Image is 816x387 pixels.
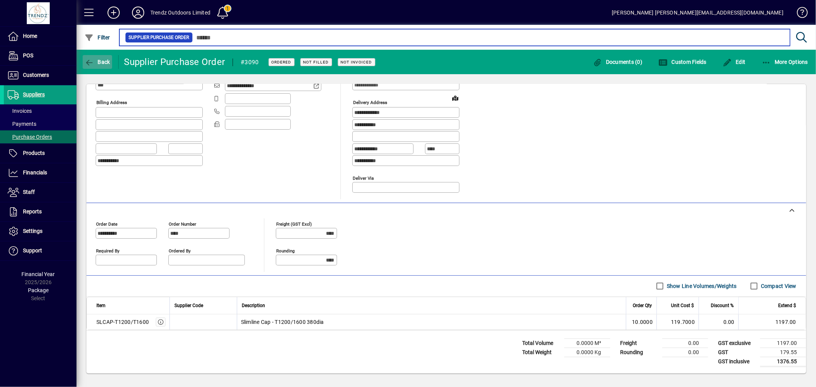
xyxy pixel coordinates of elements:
[564,348,610,357] td: 0.0000 Kg
[616,348,662,357] td: Rounding
[449,92,461,104] a: View on map
[778,301,796,310] span: Extend $
[126,6,150,20] button: Profile
[4,104,77,117] a: Invoices
[23,169,47,176] span: Financials
[4,66,77,85] a: Customers
[8,108,32,114] span: Invoices
[23,72,49,78] span: Customers
[760,348,806,357] td: 179.55
[759,282,796,290] label: Compact View
[4,27,77,46] a: Home
[83,55,112,69] button: Back
[4,163,77,182] a: Financials
[671,301,694,310] span: Unit Cost $
[85,59,110,65] span: Back
[721,55,748,69] button: Edit
[23,208,42,215] span: Reports
[341,60,372,65] span: Not Invoiced
[96,221,117,226] mat-label: Order date
[4,117,77,130] a: Payments
[23,150,45,156] span: Products
[83,31,112,44] button: Filter
[658,59,707,65] span: Custom Fields
[760,357,806,366] td: 1376.55
[738,314,806,330] td: 1197.00
[714,348,760,357] td: GST
[169,248,191,253] mat-label: Ordered by
[791,2,806,26] a: Knowledge Base
[303,60,329,65] span: Not Filled
[760,338,806,348] td: 1197.00
[8,134,52,140] span: Purchase Orders
[353,175,374,180] mat-label: Deliver via
[28,287,49,293] span: Package
[714,357,760,366] td: GST inclusive
[612,7,783,19] div: [PERSON_NAME] [PERSON_NAME][EMAIL_ADDRESS][DOMAIN_NAME]
[699,314,738,330] td: 0.00
[23,33,37,39] span: Home
[762,59,808,65] span: More Options
[276,248,295,253] mat-label: Rounding
[8,121,36,127] span: Payments
[662,348,708,357] td: 0.00
[174,301,203,310] span: Supplier Code
[518,348,564,357] td: Total Weight
[272,60,292,65] span: Ordered
[4,144,77,163] a: Products
[85,34,110,41] span: Filter
[4,241,77,260] a: Support
[662,338,708,348] td: 0.00
[714,338,760,348] td: GST exclusive
[616,338,662,348] td: Freight
[124,56,225,68] div: Supplier Purchase Order
[4,130,77,143] a: Purchase Orders
[593,59,643,65] span: Documents (0)
[4,46,77,65] a: POS
[96,248,119,253] mat-label: Required by
[23,247,42,254] span: Support
[23,189,35,195] span: Staff
[22,271,55,277] span: Financial Year
[711,301,734,310] span: Discount %
[4,202,77,221] a: Reports
[591,55,645,69] button: Documents (0)
[4,222,77,241] a: Settings
[241,56,259,68] div: #3090
[626,314,656,330] td: 10.0000
[169,221,196,226] mat-label: Order number
[101,6,126,20] button: Add
[77,55,119,69] app-page-header-button: Back
[150,7,210,19] div: Trendz Outdoors Limited
[4,183,77,202] a: Staff
[242,301,265,310] span: Description
[518,338,564,348] td: Total Volume
[564,338,610,348] td: 0.0000 M³
[23,228,42,234] span: Settings
[129,34,189,41] span: Supplier Purchase Order
[665,282,737,290] label: Show Line Volumes/Weights
[23,52,33,59] span: POS
[656,314,699,330] td: 119.7000
[633,301,652,310] span: Order Qty
[96,318,149,326] div: SLCAP-T1200/T1600
[760,55,810,69] button: More Options
[241,318,324,326] span: Slimline Cap - T1200/1600 380dia
[276,221,312,226] mat-label: Freight (GST excl)
[23,91,45,98] span: Suppliers
[723,59,746,65] span: Edit
[96,301,106,310] span: Item
[656,55,709,69] button: Custom Fields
